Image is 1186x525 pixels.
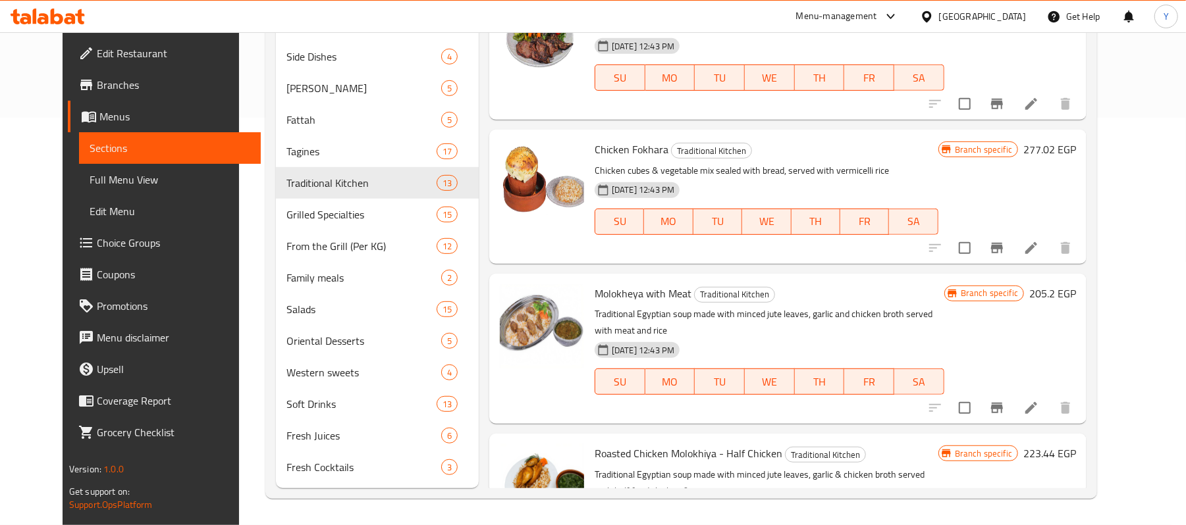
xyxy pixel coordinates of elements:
div: Fresh Cocktails3 [276,451,479,483]
div: Traditional Kitchen [694,287,775,303]
a: Full Menu View [79,164,261,195]
span: Menus [99,109,250,124]
a: Menu disclaimer [68,322,261,353]
span: 15 [437,209,457,221]
button: TU [693,209,742,235]
div: Western sweets [286,364,441,380]
span: WE [750,372,790,391]
button: MO [645,64,695,91]
button: TH [792,209,840,235]
span: [DATE] 12:43 PM [606,184,680,196]
a: Coverage Report [68,385,261,416]
span: 1.0.0 [103,461,124,478]
span: Upsell [97,361,250,377]
div: items [441,49,458,64]
span: Select to update [951,394,979,422]
div: Family meals2 [276,262,479,293]
span: WE [747,212,786,231]
span: Traditional Kitchen [672,143,751,159]
p: Chicken cubes & vegetable mix sealed with bread, served with vermicelli rice [595,162,938,179]
span: WE [750,68,790,87]
span: TH [800,68,840,87]
span: Menu disclaimer [97,330,250,345]
a: Grocery Checklist [68,416,261,448]
span: Fresh Juices [286,428,441,443]
img: Chicken Fokhara [500,140,584,224]
div: Fattah [286,112,441,128]
div: Fattah5 [276,104,479,136]
span: SA [894,212,932,231]
span: MO [651,372,690,391]
span: 15 [437,303,457,316]
span: Edit Menu [90,203,250,219]
span: Y [1164,9,1169,24]
span: FR [849,68,889,87]
span: Branch specific [950,447,1017,460]
a: Edit Menu [79,195,261,227]
button: SU [595,209,644,235]
button: delete [1050,232,1081,264]
a: Choice Groups [68,227,261,259]
span: Select to update [951,90,979,118]
div: items [441,112,458,128]
span: 13 [437,177,457,189]
span: Traditional Kitchen [286,175,436,191]
span: Get support on: [69,483,130,500]
span: 17 [437,145,457,158]
div: items [437,175,458,191]
span: Tagines [286,143,436,159]
div: items [437,143,458,159]
h6: 205.2 EGP [1029,284,1076,303]
p: Traditional Egyptian soup made with minced jute leaves, garlic and chicken broth served with meat... [595,306,944,339]
span: TU [700,372,740,391]
button: delete [1050,392,1081,424]
span: 4 [442,51,457,63]
div: items [441,459,458,475]
span: 2 [442,272,457,284]
a: Support.OpsPlatform [69,496,153,513]
span: MO [649,212,687,231]
button: FR [844,64,894,91]
button: SA [894,64,944,91]
button: SA [889,209,938,235]
span: Oriental Desserts [286,333,441,349]
a: Upsell [68,353,261,385]
span: Grocery Checklist [97,424,250,440]
span: SA [900,68,939,87]
button: FR [840,209,889,235]
span: From the Grill (Per KG) [286,238,436,254]
div: items [437,207,458,222]
a: Edit menu item [1023,96,1039,112]
span: Branch specific [950,143,1017,156]
span: Fresh Cocktails [286,459,441,475]
span: Coverage Report [97,393,250,409]
span: Select to update [951,234,979,262]
div: Oriental Desserts5 [276,325,479,357]
span: Promotions [97,298,250,314]
span: 5 [442,114,457,126]
span: Version: [69,461,101,478]
span: Chicken Fokhara [595,139,668,159]
button: Branch-specific-item [981,232,1013,264]
span: FR [846,212,884,231]
img: Molokheya with Meat [500,284,584,368]
span: Branches [97,77,250,93]
div: items [441,333,458,349]
div: [PERSON_NAME]5 [276,72,479,104]
div: Grilled Specialties15 [276,199,479,230]
span: SA [900,372,939,391]
span: 4 [442,366,457,379]
span: Traditional Kitchen [786,447,865,463]
div: Traditional Kitchen [785,447,866,463]
span: Roasted Chicken Molokhiya - Half Chicken [595,443,782,463]
a: Promotions [68,290,261,322]
span: Sections [90,140,250,156]
span: 12 [437,240,457,253]
div: Side Dishes [286,49,441,64]
div: Tagines17 [276,136,479,167]
div: items [441,270,458,286]
button: WE [742,209,791,235]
